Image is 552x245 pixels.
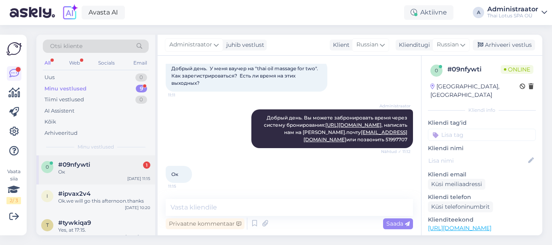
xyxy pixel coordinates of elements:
a: [URL][DOMAIN_NAME] [325,122,381,128]
input: Lisa tag [428,129,536,141]
img: explore-ai [61,4,78,21]
p: Kliendi nimi [428,144,536,153]
div: Administraator [487,6,538,13]
div: Privaatne kommentaar [166,218,244,229]
span: 0 [435,67,438,73]
div: Klienditugi [396,41,430,49]
span: Online [501,65,533,74]
span: Minu vestlused [78,143,114,151]
div: Arhiveeri vestlus [473,40,535,50]
input: Lisa nimi [428,156,527,165]
div: Ok.we will go this afternoon.thanks [58,197,150,205]
div: Yes, at 17:15. [58,226,150,234]
div: All [43,58,52,68]
div: 9 [136,85,147,93]
span: 11:11 [168,92,198,98]
a: AdministraatorThai Lotus SPA OÜ [487,6,547,19]
a: Avasta AI [82,6,125,19]
span: Administraator [169,40,212,49]
span: Добрый день. Вы можете забронировать время через систему бронирования: , написать нам на [PERSON_... [264,115,409,142]
div: Kliendi info [428,107,536,114]
div: Aktiivne [404,5,453,20]
div: [GEOGRAPHIC_DATA], [GEOGRAPHIC_DATA] [430,82,520,99]
div: Email [132,58,149,68]
div: A [473,7,484,18]
span: Nähtud ✓ 11:12 [380,149,411,155]
span: 11:15 [168,183,198,189]
span: Russian [356,40,378,49]
div: Thai Lotus SPA OÜ [487,13,538,19]
div: Küsi telefoninumbrit [428,201,493,212]
div: Küsi meiliaadressi [428,179,485,190]
span: Saada [386,220,410,227]
span: Добрый день. У меня ваучер на "thai oil massage for two". Как зарегистрироваться? Есть ли время н... [171,65,319,86]
div: Vaata siia [6,168,21,204]
span: Otsi kliente [50,42,82,50]
p: Vaata edasi ... [428,235,536,242]
span: Russian [437,40,459,49]
div: Uus [44,73,55,82]
span: Ок [171,171,178,177]
div: juhib vestlust [223,41,264,49]
div: Tiimi vestlused [44,96,84,104]
span: #ipvax2v4 [58,190,91,197]
a: [URL][DOMAIN_NAME] [428,224,491,232]
span: 0 [46,164,49,170]
span: Administraator [379,103,411,109]
div: 0 [135,96,147,104]
span: t [46,222,49,228]
div: AI Assistent [44,107,74,115]
div: 2 / 3 [6,197,21,204]
div: Kõik [44,118,56,126]
img: Askly Logo [6,41,22,57]
div: Minu vestlused [44,85,86,93]
p: Kliendi tag'id [428,119,536,127]
div: [DATE] 11:15 [127,176,150,182]
div: 0 [135,73,147,82]
div: Ок [58,168,150,176]
div: Klient [330,41,350,49]
div: Socials [97,58,116,68]
p: Kliendi telefon [428,193,536,201]
div: 1 [143,161,150,169]
div: Web [67,58,82,68]
div: [DATE] 16:08 [125,234,150,240]
div: # 09nfywti [447,65,501,74]
span: #09nfywti [58,161,90,168]
p: Klienditeekond [428,216,536,224]
div: Arhiveeritud [44,129,78,137]
div: [DATE] 10:20 [125,205,150,211]
span: i [46,193,48,199]
span: #tywkiqa9 [58,219,91,226]
p: Kliendi email [428,170,536,179]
